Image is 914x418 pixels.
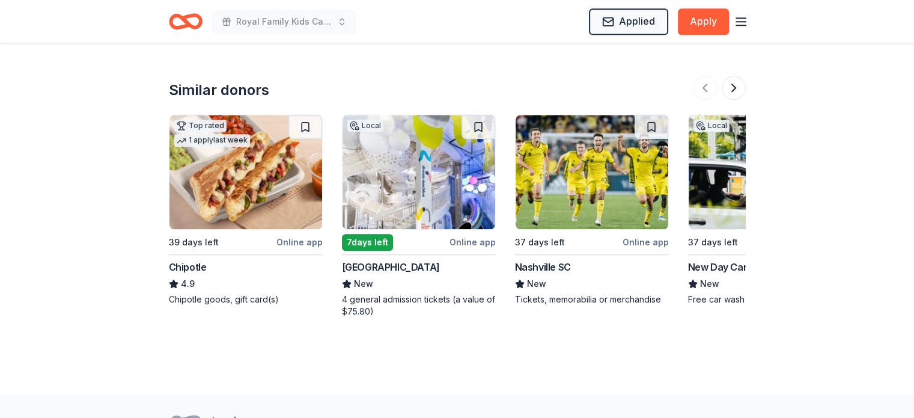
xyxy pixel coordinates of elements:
[342,114,496,318] a: Image for National Children's MuseumLocal7days leftOnline app[GEOGRAPHIC_DATA]New4 general admiss...
[343,115,495,229] img: Image for National Children's Museum
[181,277,195,291] span: 4.9
[212,10,356,34] button: Royal Family Kids Camp Auction
[678,8,729,35] button: Apply
[276,235,323,250] div: Online app
[623,235,669,250] div: Online app
[515,235,565,250] div: 37 days left
[688,294,842,306] div: Free car wash coupons
[169,7,203,35] a: Home
[169,81,269,100] div: Similar donors
[688,235,738,250] div: 37 days left
[688,260,775,274] div: New Day Car Wash
[342,294,496,318] div: 4 general admission tickets (a value of $75.80)
[354,277,373,291] span: New
[236,14,332,29] span: Royal Family Kids Camp Auction
[619,13,655,29] span: Applied
[174,120,227,132] div: Top rated
[169,114,323,306] a: Image for ChipotleTop rated1 applylast week39 days leftOnline appChipotle4.9Chipotle goods, gift ...
[174,134,250,147] div: 1 apply last week
[515,114,669,306] a: Image for Nashville SC37 days leftOnline appNashville SCNewTickets, memorabilia or merchandise
[689,115,841,229] img: Image for New Day Car Wash
[589,8,668,35] button: Applied
[700,277,719,291] span: New
[527,277,546,291] span: New
[515,294,669,306] div: Tickets, memorabilia or merchandise
[169,115,322,229] img: Image for Chipotle
[347,120,383,132] div: Local
[516,115,668,229] img: Image for Nashville SC
[342,234,393,251] div: 7 days left
[342,260,440,274] div: [GEOGRAPHIC_DATA]
[515,260,571,274] div: Nashville SC
[693,120,730,132] div: Local
[449,235,496,250] div: Online app
[169,235,219,250] div: 39 days left
[169,260,207,274] div: Chipotle
[169,294,323,306] div: Chipotle goods, gift card(s)
[688,114,842,306] a: Image for New Day Car WashLocal37 days leftOnline appNew Day Car WashNewFree car wash coupons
